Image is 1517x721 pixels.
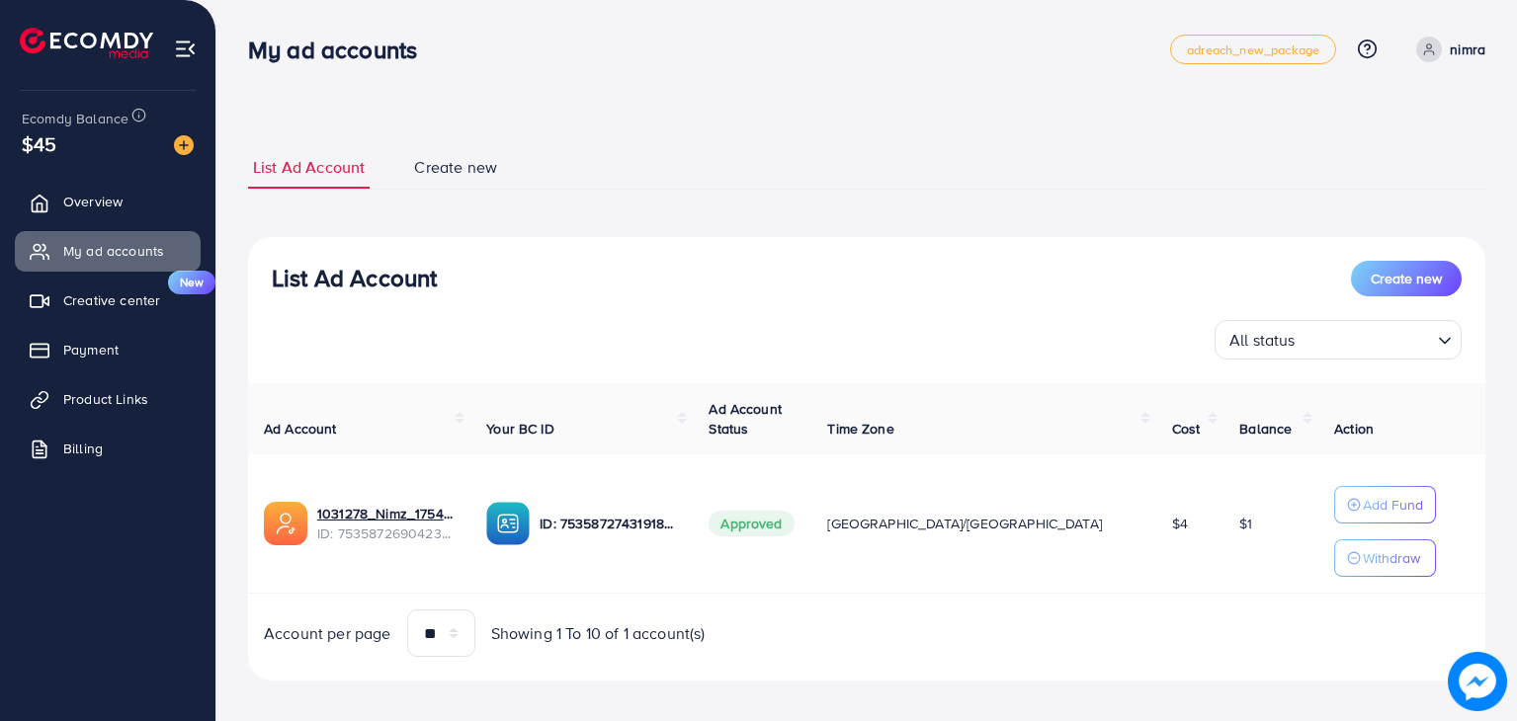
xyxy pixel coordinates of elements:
[1239,419,1292,439] span: Balance
[63,340,119,360] span: Payment
[1448,652,1507,711] img: image
[168,271,215,294] span: New
[63,439,103,458] span: Billing
[486,419,554,439] span: Your BC ID
[1363,493,1423,517] p: Add Fund
[253,156,365,179] span: List Ad Account
[1450,38,1485,61] p: nimra
[1215,320,1462,360] div: Search for option
[1408,37,1485,62] a: nimra
[1334,486,1436,523] button: Add Fund
[1302,322,1430,355] input: Search for option
[1371,269,1442,288] span: Create new
[317,504,455,523] a: 1031278_Nimz_1754582153621
[63,290,160,310] span: Creative center
[63,389,148,409] span: Product Links
[272,264,437,292] h3: List Ad Account
[264,502,307,545] img: ic-ads-acc.e4c84228.svg
[264,622,391,645] span: Account per page
[709,511,794,536] span: Approved
[15,429,201,468] a: Billing
[317,504,455,544] div: <span class='underline'>1031278_Nimz_1754582153621</span></br>7535872690423529480
[1187,43,1319,56] span: adreach_new_package
[491,622,706,645] span: Showing 1 To 10 of 1 account(s)
[63,241,164,261] span: My ad accounts
[15,182,201,221] a: Overview
[15,231,201,271] a: My ad accounts
[1363,546,1420,570] p: Withdraw
[174,135,194,155] img: image
[827,514,1102,533] span: [GEOGRAPHIC_DATA]/[GEOGRAPHIC_DATA]
[264,419,337,439] span: Ad Account
[827,419,893,439] span: Time Zone
[15,330,201,369] a: Payment
[22,109,128,128] span: Ecomdy Balance
[540,512,677,535] p: ID: 7535872743191887873
[1334,539,1436,577] button: Withdraw
[1239,514,1252,533] span: $1
[174,38,197,60] img: menu
[414,156,497,179] span: Create new
[1172,514,1188,533] span: $4
[709,399,782,439] span: Ad Account Status
[1172,419,1201,439] span: Cost
[1334,419,1374,439] span: Action
[22,129,56,158] span: $45
[1351,261,1462,296] button: Create new
[1170,35,1336,64] a: adreach_new_package
[15,379,201,419] a: Product Links
[1225,326,1300,355] span: All status
[15,280,201,320] a: Creative centerNew
[248,36,433,64] h3: My ad accounts
[317,523,455,543] span: ID: 7535872690423529480
[486,502,530,545] img: ic-ba-acc.ded83a64.svg
[63,192,123,211] span: Overview
[20,28,153,58] img: logo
